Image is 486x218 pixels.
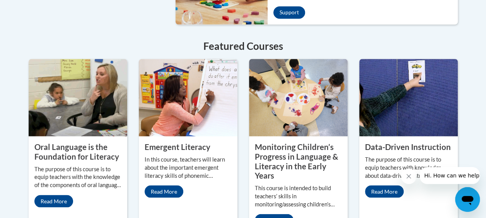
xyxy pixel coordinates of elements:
[359,59,458,136] img: Data-Driven Instruction
[145,185,183,198] a: Read More
[401,169,416,184] iframe: Close message
[255,142,338,180] property: Monitoring Children’s Progress in Language & Literacy in the Early Years
[145,142,210,151] property: Emergent Literacy
[455,187,480,212] iframe: Button to launch messaging window
[29,38,458,53] h4: Featured Courses
[29,59,127,136] img: Oral Language is the Foundation for Literacy
[419,167,480,184] iframe: Message from company
[34,195,73,207] a: Read More
[365,142,451,151] property: Data-Driven Instruction
[145,155,232,180] p: In this course, teachers will learn about the important emergent literacy skills of phonemic awar...
[139,59,237,136] img: Emergent Literacy
[34,165,121,189] p: The purpose of this course is to equip teachers with the knowledge of the components of oral lang...
[255,184,342,208] p: This course is intended to build teachers’ skills in monitoring/assessing children’s developmenta...
[273,6,305,19] a: Support
[34,142,119,161] property: Oral Language is the Foundation for Literacy
[249,59,348,136] img: Monitoring Children’s Progress in Language & Literacy in the Early Years
[365,185,404,198] a: Read More
[5,5,63,12] span: Hi. How can we help?
[365,155,452,180] p: The purpose of this course is to equip teachers with knowledge about data-driven instruction. The...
